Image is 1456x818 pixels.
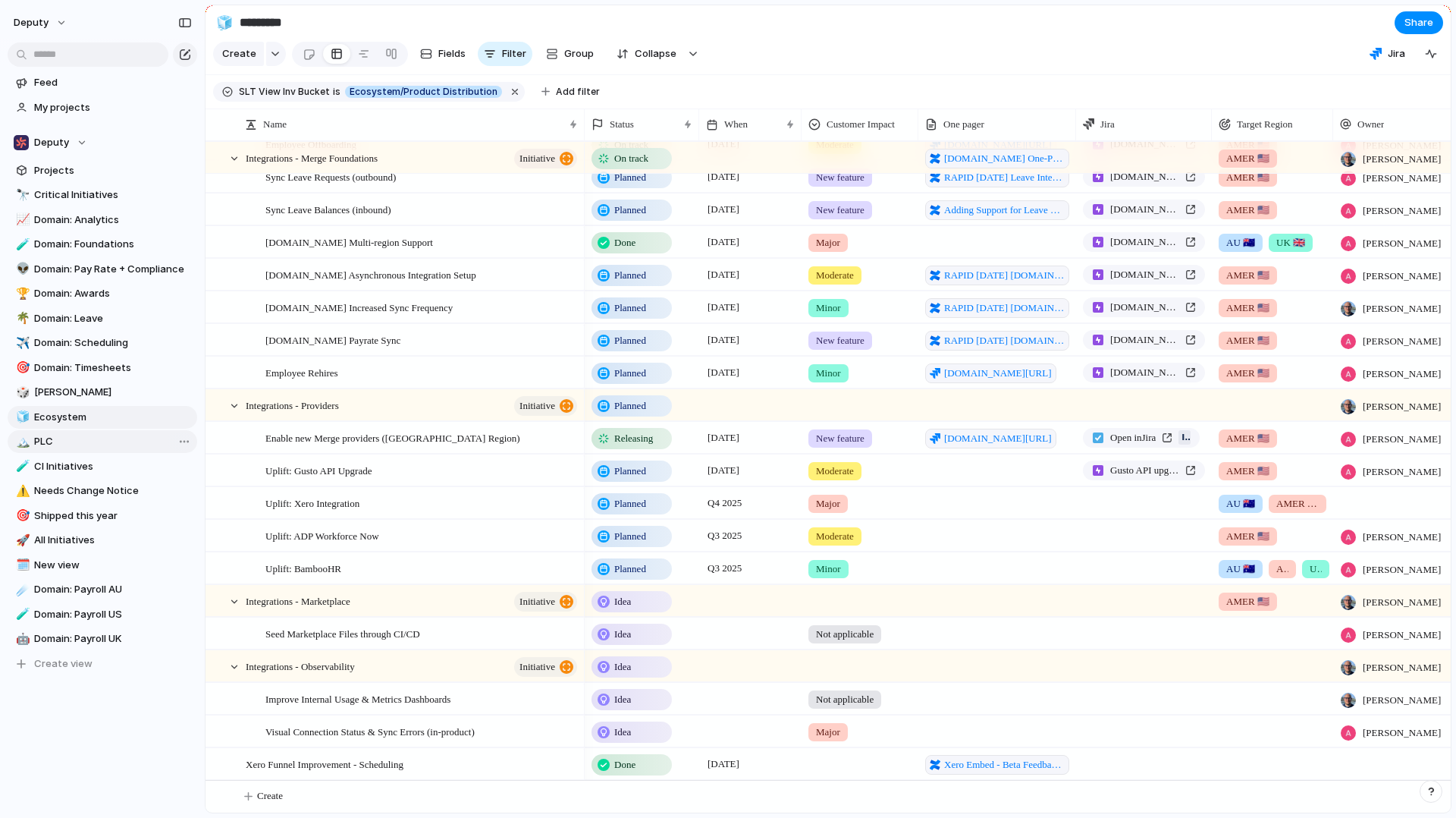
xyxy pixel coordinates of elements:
[8,282,197,305] div: 🏆Domain: Awards
[8,71,197,94] a: Feed
[704,755,743,773] span: [DATE]
[614,235,635,250] span: Done
[34,631,192,647] span: Domain: Payroll UK
[14,607,29,622] button: 🧪
[704,200,743,219] span: [DATE]
[925,168,1069,187] a: RAPID [DATE] Leave Integrations Use Paylines Instead of Leave Requests
[34,163,192,178] span: Projects
[1404,15,1433,30] span: Share
[16,408,27,426] div: 🧊
[8,505,197,527] a: 🎯Shipped this year
[816,725,840,740] span: Major
[350,85,497,99] span: Ecosystem/Product Distribution
[704,266,743,284] span: [DATE]
[614,692,631,707] span: Idea
[14,311,29,326] button: 🌴
[8,357,197,379] a: 🎯Domain: Timesheets
[944,300,1065,316] span: RAPID [DATE] [DOMAIN_NAME] - Sync Frequencies
[14,631,29,647] button: 🤖
[704,331,743,349] span: [DATE]
[816,268,854,283] span: Moderate
[704,298,743,316] span: [DATE]
[944,431,1052,446] span: [DOMAIN_NAME][URL]
[34,135,69,150] span: Deputy
[614,268,646,283] span: Planned
[8,184,197,206] a: 🔭Critical Initiatives
[816,562,841,577] span: Minor
[265,363,338,381] span: Employee Rehires
[14,533,29,548] button: 🚀
[607,42,684,66] button: Collapse
[614,366,646,381] span: Planned
[14,187,29,203] button: 🔭
[635,46,676,61] span: Collapse
[1226,268,1269,283] span: AMER 🇺🇸
[222,46,256,61] span: Create
[333,85,340,99] span: is
[1083,461,1205,480] a: Gusto API upgrade
[1110,365,1179,380] span: [DOMAIN_NAME] Employee Offboarding Sync
[8,578,197,601] a: ☄️Domain: Payroll AU
[34,187,192,203] span: Critical Initiatives
[265,625,420,642] span: Seed Marketplace Files through CI/CD
[1363,367,1441,382] span: [PERSON_NAME]
[16,458,27,475] div: 🧪
[265,168,396,185] span: Sync Leave Requests (outbound)
[265,331,400,348] span: [DOMAIN_NAME] Payrate Sync
[16,532,27,549] div: 🚀
[34,212,192,228] span: Domain: Analytics
[34,100,192,115] span: My projects
[514,657,577,677] button: initiative
[1226,529,1269,544] span: AMER 🇺🇸
[1363,301,1441,316] span: [PERSON_NAME]
[34,508,192,524] span: Shipped this year
[8,332,197,354] a: ✈️Domain: Scheduling
[925,755,1069,775] a: Xero Embed - Beta Feedback Optimisations
[519,395,555,417] span: initiative
[8,159,197,182] a: Projects
[1226,235,1255,250] span: AU 🇦🇺
[1110,202,1179,217] span: [DOMAIN_NAME] Leave Sync
[564,46,594,61] span: Group
[704,363,743,382] span: [DATE]
[14,385,29,400] button: 🎲
[704,527,745,545] span: Q3 2025
[1276,235,1305,250] span: UK 🇬🇧
[1083,167,1205,187] a: [DOMAIN_NAME] Leave Sync
[246,149,378,166] span: Integrations - Merge Foundations
[614,170,646,185] span: Planned
[514,149,577,168] button: initiative
[925,429,1056,448] a: [DOMAIN_NAME][URL]
[265,233,433,250] span: [DOMAIN_NAME] Multi-region Support
[16,211,27,228] div: 📈
[816,170,864,185] span: New feature
[14,15,49,30] span: deputy
[704,461,743,480] span: [DATE]
[8,554,197,577] a: 🗓️New view
[816,300,841,316] span: Minor
[1310,562,1322,577] span: UK 🇬🇧
[14,483,29,499] button: ⚠️
[944,366,1052,381] span: [DOMAIN_NAME][URL]
[614,627,631,642] span: Idea
[14,558,29,573] button: 🗓️
[34,434,192,449] span: PLC
[34,75,192,90] span: Feed
[8,233,197,256] div: 🧪Domain: Foundations
[14,582,29,597] button: ☄️
[1363,562,1441,577] span: [PERSON_NAME]
[944,170,1065,185] span: RAPID [DATE] Leave Integrations Use Paylines Instead of Leave Requests
[614,496,646,511] span: Planned
[34,533,192,548] span: All Initiatives
[8,258,197,281] a: 👽Domain: Pay Rate + Compliance
[944,203,1065,218] span: Adding Support for Leave Balance and Pay Rate Syncs
[816,496,840,511] span: Major
[816,333,864,348] span: New feature
[34,607,192,622] span: Domain: Payroll US
[1110,463,1179,478] span: Gusto API upgrade
[16,260,27,278] div: 👽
